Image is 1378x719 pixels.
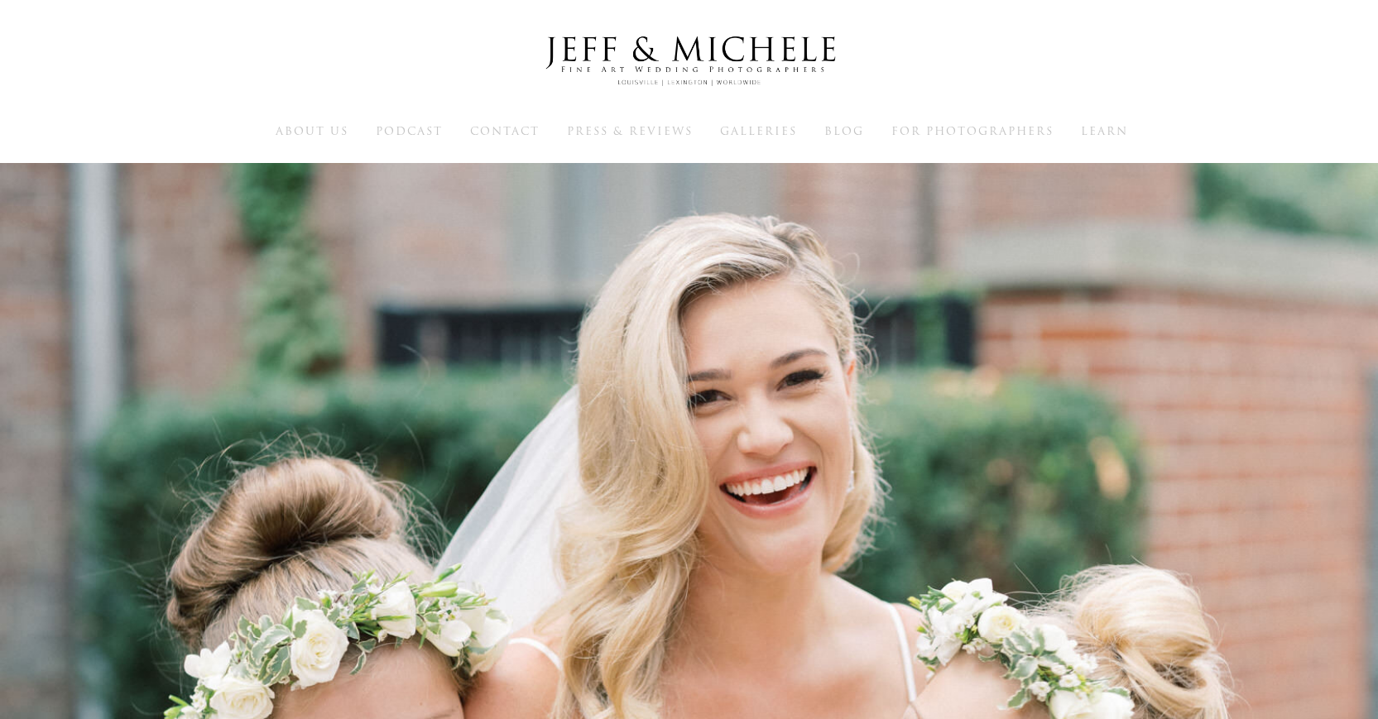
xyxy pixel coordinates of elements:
[1081,123,1128,138] a: Learn
[824,123,864,138] a: Blog
[567,123,693,139] span: Press & Reviews
[470,123,540,139] span: Contact
[376,123,443,139] span: Podcast
[824,123,864,139] span: Blog
[276,123,348,139] span: About Us
[524,21,855,102] img: Louisville Wedding Photographers - Jeff & Michele Wedding Photographers
[567,123,693,138] a: Press & Reviews
[891,123,1054,138] a: For Photographers
[276,123,348,138] a: About Us
[720,123,797,139] span: Galleries
[376,123,443,138] a: Podcast
[891,123,1054,139] span: For Photographers
[1081,123,1128,139] span: Learn
[470,123,540,138] a: Contact
[720,123,797,138] a: Galleries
